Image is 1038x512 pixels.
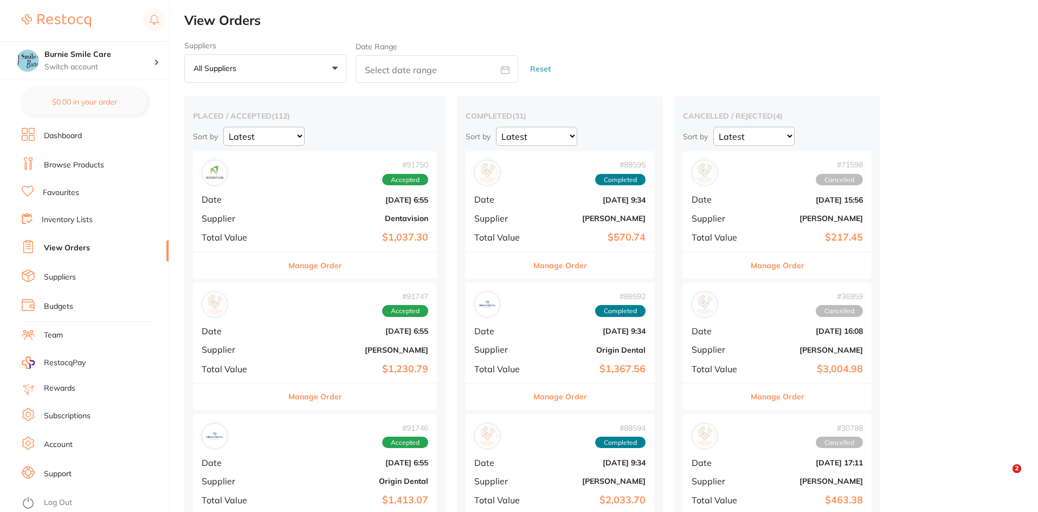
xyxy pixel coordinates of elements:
[202,476,274,486] span: Supplier
[44,272,76,283] a: Suppliers
[816,424,863,432] span: # 30788
[474,364,528,374] span: Total Value
[474,345,528,354] span: Supplier
[466,132,491,141] p: Sort by
[694,163,715,183] img: Adam Dental
[194,63,241,73] p: All suppliers
[1013,464,1021,473] span: 2
[44,439,73,450] a: Account
[44,243,90,254] a: View Orders
[595,305,646,317] span: Completed
[537,346,646,354] b: Origin Dental
[382,292,428,301] span: # 91747
[283,458,428,467] b: [DATE] 6:55
[44,301,73,312] a: Budgets
[683,111,872,121] h2: cancelled / rejected ( 4 )
[474,476,528,486] span: Supplier
[356,42,397,51] label: Date Range
[755,495,863,506] b: $463.38
[474,458,528,468] span: Date
[202,232,274,242] span: Total Value
[44,469,72,479] a: Support
[44,358,86,368] span: RestocqPay
[288,252,342,278] button: Manage Order
[283,477,428,485] b: Origin Dental
[755,477,863,485] b: [PERSON_NAME]
[527,55,554,83] button: Reset
[202,326,274,336] span: Date
[184,54,347,83] button: All suppliers
[204,294,225,315] img: Henry Schein Halas
[751,384,804,410] button: Manage Order
[382,437,428,449] span: Accepted
[22,495,165,512] button: Log Out
[537,232,646,243] b: $570.74
[22,8,91,33] a: Restocq Logo
[537,364,646,375] b: $1,367.56
[477,294,498,315] img: Origin Dental
[694,426,715,446] img: Adam Dental
[283,364,428,375] b: $1,230.79
[17,50,38,72] img: Burnie Smile Care
[692,213,746,223] span: Supplier
[692,232,746,242] span: Total Value
[193,132,218,141] p: Sort by
[283,196,428,204] b: [DATE] 6:55
[533,252,587,278] button: Manage Order
[44,160,104,171] a: Browse Products
[193,151,437,278] div: Dentavision#91750AcceptedDate[DATE] 6:55SupplierDentavisionTotal Value$1,037.30Manage Order
[43,187,79,198] a: Favourites
[22,357,35,369] img: RestocqPay
[44,411,91,422] a: Subscriptions
[692,326,746,336] span: Date
[537,327,646,335] b: [DATE] 9:34
[288,384,342,410] button: Manage Order
[22,89,147,115] button: $0.00 in your order
[184,13,1038,28] h2: View Orders
[283,327,428,335] b: [DATE] 6:55
[692,195,746,204] span: Date
[477,163,498,183] img: Adam Dental
[990,464,1016,490] iframe: Intercom live chat
[692,476,746,486] span: Supplier
[755,364,863,375] b: $3,004.98
[382,305,428,317] span: Accepted
[595,437,646,449] span: Completed
[816,160,863,169] span: # 71598
[202,345,274,354] span: Supplier
[202,213,274,223] span: Supplier
[44,62,154,73] p: Switch account
[755,327,863,335] b: [DATE] 16:08
[595,174,646,186] span: Completed
[692,345,746,354] span: Supplier
[595,160,646,169] span: # 88595
[202,458,274,468] span: Date
[751,252,804,278] button: Manage Order
[42,215,93,225] a: Inventory Lists
[537,458,646,467] b: [DATE] 9:34
[474,326,528,336] span: Date
[44,383,75,394] a: Rewards
[474,195,528,204] span: Date
[595,292,646,301] span: # 88592
[193,283,437,410] div: Henry Schein Halas#91747AcceptedDate[DATE] 6:55Supplier[PERSON_NAME]Total Value$1,230.79Manage Order
[755,346,863,354] b: [PERSON_NAME]
[283,214,428,223] b: Dentavision
[44,131,82,141] a: Dashboard
[202,195,274,204] span: Date
[22,357,86,369] a: RestocqPay
[44,49,154,60] h4: Burnie Smile Care
[816,437,863,449] span: Cancelled
[184,41,347,50] label: Suppliers
[537,477,646,485] b: [PERSON_NAME]
[692,458,746,468] span: Date
[283,232,428,243] b: $1,037.30
[816,305,863,317] span: Cancelled
[755,232,863,243] b: $217.45
[283,495,428,506] b: $1,413.07
[202,364,274,374] span: Total Value
[816,174,863,186] span: Cancelled
[474,232,528,242] span: Total Value
[692,495,746,505] span: Total Value
[466,111,654,121] h2: completed ( 31 )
